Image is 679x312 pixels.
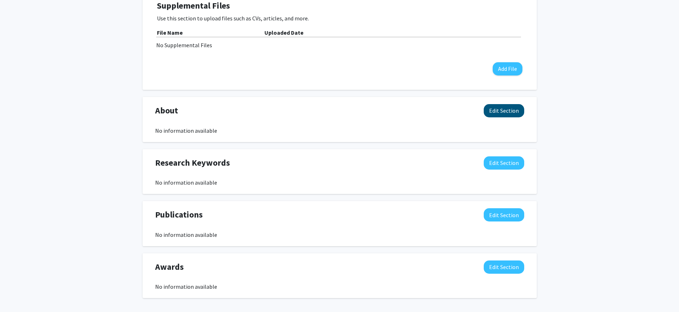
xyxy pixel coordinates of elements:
[5,280,30,307] iframe: Chat
[155,156,230,169] span: Research Keywords
[484,104,524,117] button: Edit About
[157,29,183,36] b: File Name
[484,208,524,221] button: Edit Publications
[155,178,524,187] div: No information available
[264,29,303,36] b: Uploaded Date
[156,41,523,49] div: No Supplemental Files
[484,156,524,170] button: Edit Research Keywords
[157,14,522,23] p: Use this section to upload files such as CVs, articles, and more.
[157,1,522,11] h4: Supplemental Files
[493,62,522,75] button: Add File
[155,260,184,273] span: Awards
[155,208,203,221] span: Publications
[484,260,524,274] button: Edit Awards
[155,104,178,117] span: About
[155,282,524,291] div: No information available
[155,126,524,135] div: No information available
[155,230,524,239] div: No information available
